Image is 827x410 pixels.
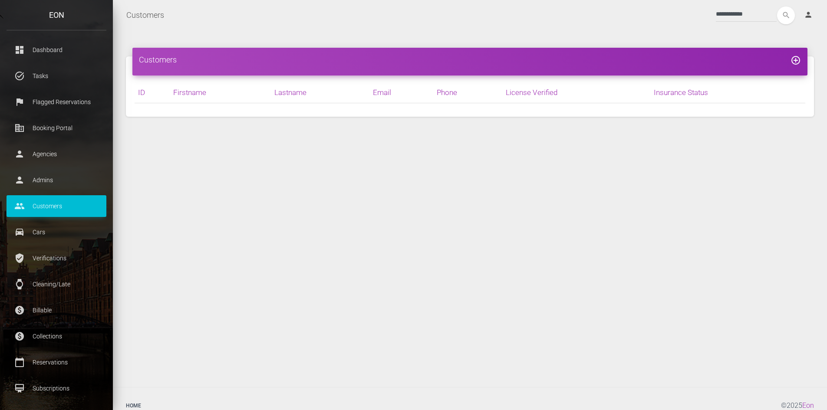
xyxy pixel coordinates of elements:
[7,377,106,399] a: card_membership Subscriptions
[13,43,100,56] p: Dashboard
[13,382,100,395] p: Subscriptions
[13,95,100,108] p: Flagged Reservations
[7,65,106,87] a: task_alt Tasks
[777,7,795,24] button: search
[7,273,106,295] a: watch Cleaning/Late
[791,55,801,64] a: add_circle_outline
[135,82,170,103] th: ID
[791,55,801,66] i: add_circle_outline
[7,195,106,217] a: people Customers
[7,351,106,373] a: calendar_today Reservations
[271,82,370,103] th: Lastname
[139,54,801,65] h4: Customers
[433,82,502,103] th: Phone
[13,69,100,82] p: Tasks
[13,252,100,265] p: Verifications
[802,401,814,410] a: Eon
[170,82,271,103] th: Firstname
[13,304,100,317] p: Billable
[7,143,106,165] a: person Agencies
[126,4,164,26] a: Customers
[650,82,805,103] th: Insurance Status
[797,7,820,24] a: person
[7,325,106,347] a: paid Collections
[13,200,100,213] p: Customers
[13,121,100,134] p: Booking Portal
[7,117,106,139] a: corporate_fare Booking Portal
[13,278,100,291] p: Cleaning/Late
[13,356,100,369] p: Reservations
[7,221,106,243] a: drive_eta Cars
[13,174,100,187] p: Admins
[13,226,100,239] p: Cars
[369,82,433,103] th: Email
[7,39,106,61] a: dashboard Dashboard
[7,247,106,269] a: verified_user Verifications
[804,10,813,19] i: person
[7,299,106,321] a: paid Billable
[7,169,106,191] a: person Admins
[13,330,100,343] p: Collections
[502,82,650,103] th: License Verified
[13,148,100,161] p: Agencies
[7,91,106,113] a: flag Flagged Reservations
